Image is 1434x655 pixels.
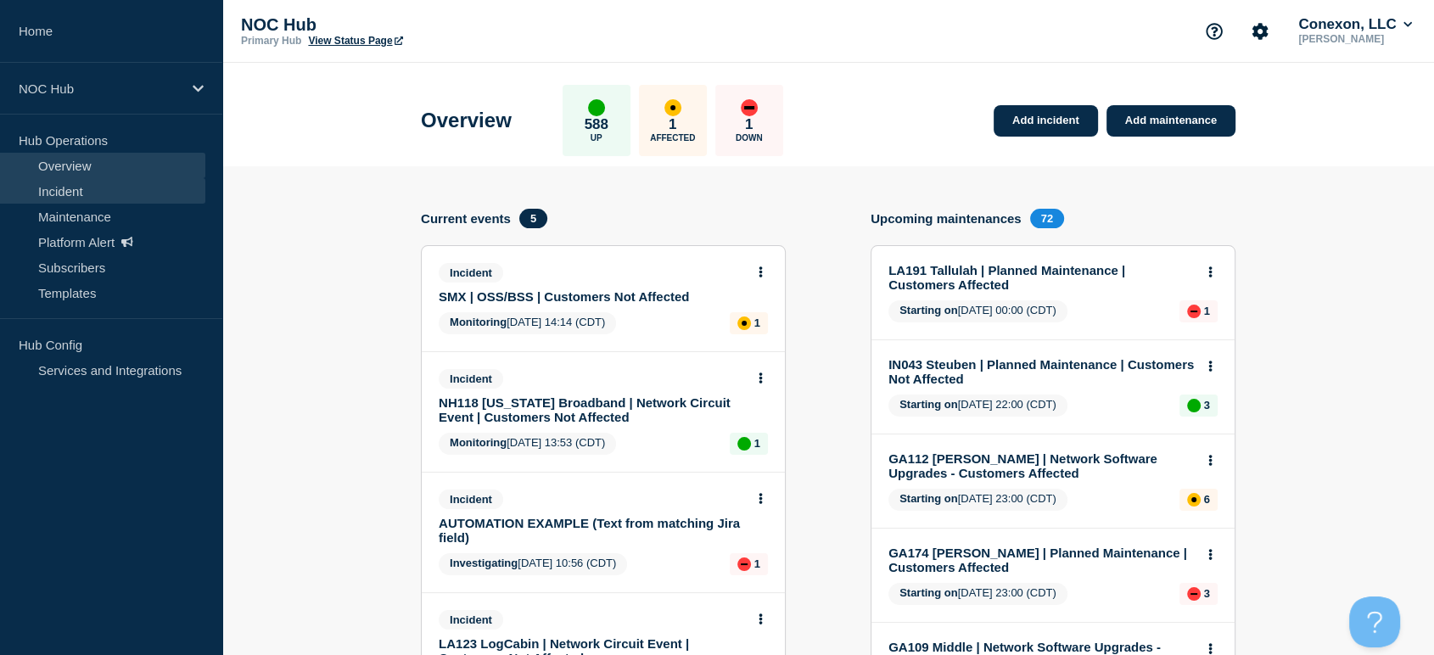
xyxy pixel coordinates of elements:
[421,109,512,132] h1: Overview
[439,516,745,545] a: AUTOMATION EXAMPLE (Text from matching Jira field)
[888,546,1195,574] a: GA174 [PERSON_NAME] | Planned Maintenance | Customers Affected
[888,489,1067,511] span: [DATE] 23:00 (CDT)
[1204,399,1210,411] p: 3
[1106,105,1235,137] a: Add maintenance
[439,369,503,389] span: Incident
[1295,33,1415,45] p: [PERSON_NAME]
[241,15,580,35] p: NOC Hub
[899,586,958,599] span: Starting on
[745,116,753,133] p: 1
[1030,209,1064,228] span: 72
[1204,305,1210,317] p: 1
[421,211,511,226] h4: Current events
[754,437,760,450] p: 1
[737,557,751,571] div: down
[585,116,608,133] p: 588
[664,99,681,116] div: affected
[450,316,507,328] span: Monitoring
[450,557,518,569] span: Investigating
[737,437,751,451] div: up
[1295,16,1415,33] button: Conexon, LLC
[899,492,958,505] span: Starting on
[871,211,1022,226] h4: Upcoming maintenances
[994,105,1098,137] a: Add incident
[1196,14,1232,49] button: Support
[650,133,695,143] p: Affected
[1187,305,1201,318] div: down
[1187,587,1201,601] div: down
[888,451,1195,480] a: GA112 [PERSON_NAME] | Network Software Upgrades - Customers Affected
[741,99,758,116] div: down
[899,304,958,316] span: Starting on
[888,357,1195,386] a: IN043 Steuben | Planned Maintenance | Customers Not Affected
[439,312,616,334] span: [DATE] 14:14 (CDT)
[1187,399,1201,412] div: up
[1204,493,1210,506] p: 6
[888,263,1195,292] a: LA191 Tallulah | Planned Maintenance | Customers Affected
[439,553,627,575] span: [DATE] 10:56 (CDT)
[1242,14,1278,49] button: Account settings
[439,263,503,283] span: Incident
[1349,596,1400,647] iframe: Help Scout Beacon - Open
[519,209,547,228] span: 5
[439,433,616,455] span: [DATE] 13:53 (CDT)
[899,398,958,411] span: Starting on
[737,316,751,330] div: affected
[754,316,760,329] p: 1
[591,133,602,143] p: Up
[308,35,402,47] a: View Status Page
[241,35,301,47] p: Primary Hub
[736,133,763,143] p: Down
[669,116,676,133] p: 1
[1204,587,1210,600] p: 3
[1187,493,1201,507] div: affected
[439,610,503,630] span: Incident
[588,99,605,116] div: up
[450,436,507,449] span: Monitoring
[19,81,182,96] p: NOC Hub
[754,557,760,570] p: 1
[888,395,1067,417] span: [DATE] 22:00 (CDT)
[439,289,745,304] a: SMX | OSS/BSS | Customers Not Affected
[439,490,503,509] span: Incident
[888,583,1067,605] span: [DATE] 23:00 (CDT)
[888,300,1067,322] span: [DATE] 00:00 (CDT)
[439,395,745,424] a: NH118 [US_STATE] Broadband | Network Circuit Event | Customers Not Affected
